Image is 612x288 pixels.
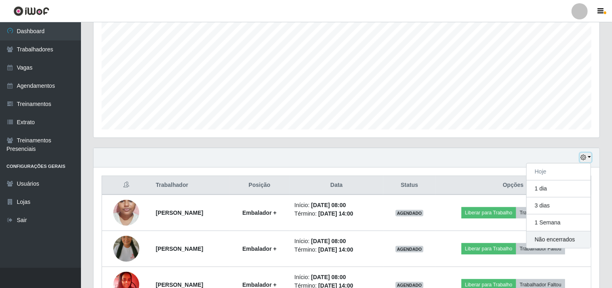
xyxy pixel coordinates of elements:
[156,282,203,288] strong: [PERSON_NAME]
[527,163,591,180] button: Hoje
[242,246,276,252] strong: Embalador +
[13,6,49,16] img: CoreUI Logo
[527,214,591,231] button: 1 Semana
[113,226,139,272] img: 1744320952453.jpeg
[461,207,516,218] button: Liberar para Trabalho
[294,273,378,282] li: Início:
[318,246,353,253] time: [DATE] 14:00
[156,246,203,252] strong: [PERSON_NAME]
[294,201,378,210] li: Início:
[527,197,591,214] button: 3 dias
[395,210,424,216] span: AGENDADO
[151,176,229,195] th: Trabalhador
[461,243,516,254] button: Liberar para Trabalho
[229,176,290,195] th: Posição
[294,210,378,218] li: Término:
[294,246,378,254] li: Término:
[242,282,276,288] strong: Embalador +
[311,238,346,244] time: [DATE] 08:00
[289,176,383,195] th: Data
[311,202,346,208] time: [DATE] 08:00
[383,176,435,195] th: Status
[436,176,591,195] th: Opções
[527,231,591,248] button: Não encerrados
[294,237,378,246] li: Início:
[311,274,346,280] time: [DATE] 08:00
[516,207,565,218] button: Trabalhador Faltou
[242,210,276,216] strong: Embalador +
[516,243,565,254] button: Trabalhador Faltou
[113,184,139,241] img: 1713530929914.jpeg
[156,210,203,216] strong: [PERSON_NAME]
[318,210,353,217] time: [DATE] 14:00
[395,246,424,252] span: AGENDADO
[527,180,591,197] button: 1 dia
